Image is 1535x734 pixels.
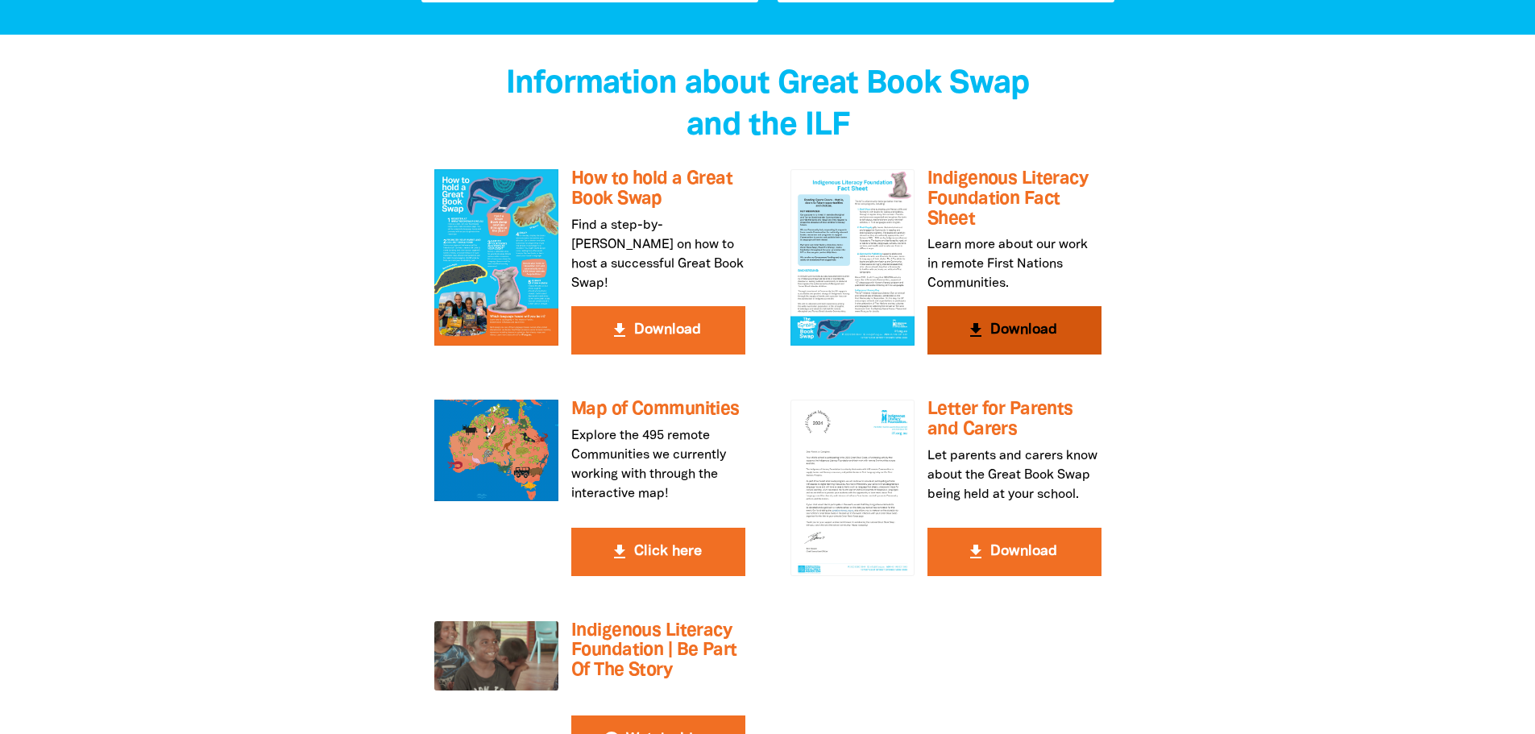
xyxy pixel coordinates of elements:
[927,169,1101,229] h3: Indigenous Literacy Foundation Fact Sheet
[966,321,985,340] i: get_app
[610,542,629,562] i: get_app
[927,528,1101,576] button: get_app Download
[571,400,745,420] h3: Map of Communities
[571,621,745,681] h3: Indigenous Literacy Foundation | Be Part Of The Story
[927,306,1101,355] button: get_app Download
[790,400,915,575] img: Letter for Parents and Carers
[571,306,745,355] button: get_app Download
[571,528,745,576] button: get_app Click here
[966,542,985,562] i: get_app
[687,111,849,141] span: and the ILF
[927,400,1101,439] h3: Letter for Parents and Carers
[506,69,1029,99] span: Information about Great Book Swap
[571,169,745,209] h3: How to hold a Great Book Swap
[434,400,558,501] img: Map of Communities
[610,321,629,340] i: get_app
